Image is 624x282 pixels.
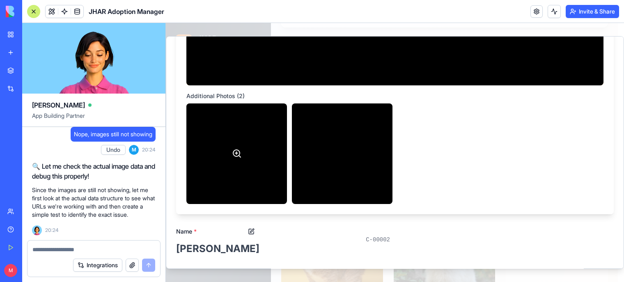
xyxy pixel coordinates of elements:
[73,259,122,272] button: Integrations
[32,161,156,181] h2: 🔍 Let me check the actual image data and debug this properly!
[6,6,57,17] img: logo
[101,145,126,155] button: Undo
[32,225,42,235] img: Ella_00000_wcx2te.png
[32,100,85,110] span: [PERSON_NAME]
[10,245,28,254] label: Type
[10,219,94,232] p: [PERSON_NAME]
[21,69,438,77] h4: Additional Photos ( 2 )
[74,130,152,138] span: Nope, images still not showing
[45,227,59,234] span: 20:24
[566,5,619,18] button: Invite & Share
[200,213,224,221] span: C-00002
[142,147,156,153] span: 20:24
[10,204,31,213] label: Name
[129,145,139,155] span: M
[89,7,164,16] span: JHAR Adoption Manager
[4,264,17,277] span: M
[32,112,156,126] span: App Building Partner
[32,186,156,219] p: Since the images are still not showing, let me first look at the actual data structure to see wha...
